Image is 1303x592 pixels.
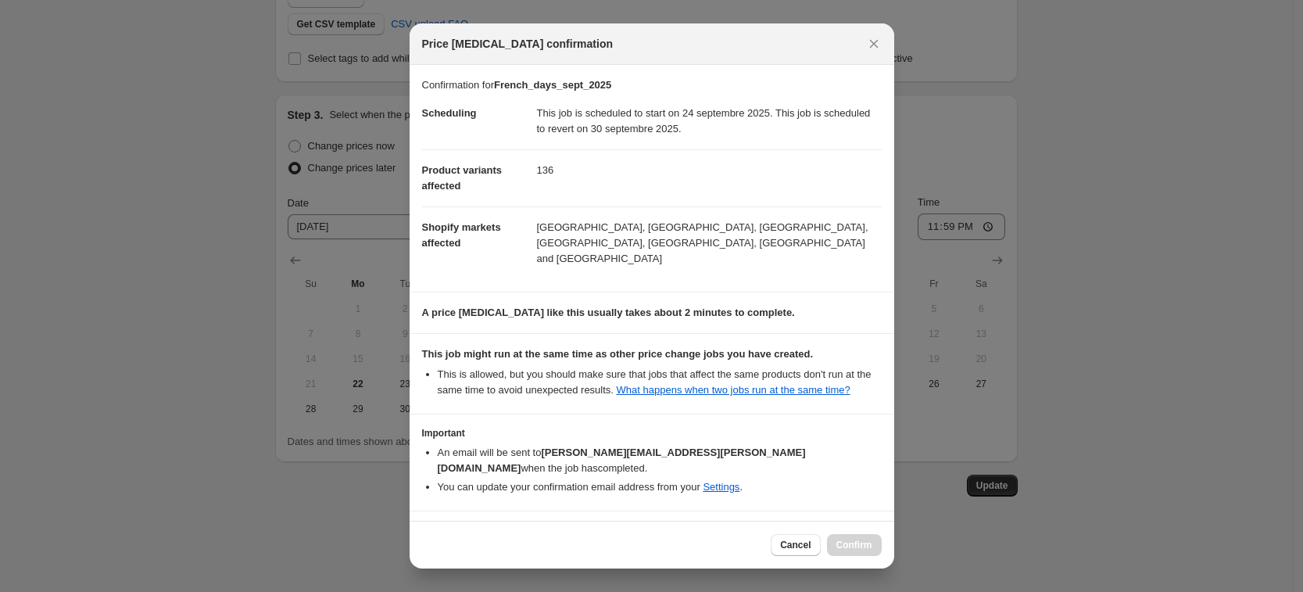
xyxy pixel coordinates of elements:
b: A price [MEDICAL_DATA] like this usually takes about 2 minutes to complete. [422,307,795,318]
span: Product variants affected [422,164,503,192]
b: This job might run at the same time as other price change jobs you have created. [422,348,814,360]
span: Price [MEDICAL_DATA] confirmation [422,36,614,52]
span: Shopify markets affected [422,221,501,249]
h3: Important [422,427,882,440]
li: You can update your confirmation email address from your . [438,479,882,495]
button: Cancel [771,534,820,556]
button: Close [863,33,885,55]
dd: This job is scheduled to start on 24 septembre 2025. This job is scheduled to revert on 30 septem... [537,93,882,149]
p: Confirmation for [422,77,882,93]
span: Scheduling [422,107,477,119]
span: Cancel [780,539,811,551]
a: What happens when two jobs run at the same time? [617,384,850,396]
b: [PERSON_NAME][EMAIL_ADDRESS][PERSON_NAME][DOMAIN_NAME] [438,447,806,474]
li: This is allowed, but you should make sure that jobs that affect the same products don ' t run at ... [438,367,882,398]
dd: 136 [537,149,882,191]
b: French_days_sept_2025 [494,79,611,91]
dd: [GEOGRAPHIC_DATA], [GEOGRAPHIC_DATA], [GEOGRAPHIC_DATA], [GEOGRAPHIC_DATA], [GEOGRAPHIC_DATA], [G... [537,206,882,279]
a: Settings [703,481,739,493]
li: An email will be sent to when the job has completed . [438,445,882,476]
